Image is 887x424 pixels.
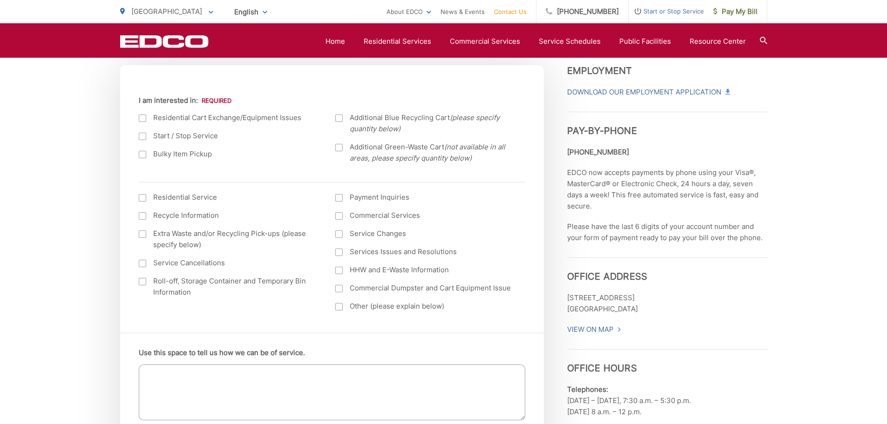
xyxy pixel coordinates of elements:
[350,141,514,164] span: Additional Green-Waste Cart
[440,6,485,17] a: News & Events
[567,324,622,335] a: View On Map
[567,384,767,417] p: [DATE] – [DATE], 7:30 a.m. – 5:30 p.m. [DATE] 8 a.m. – 12 p.m.
[567,349,767,374] h3: Office Hours
[335,192,514,203] label: Payment Inquiries
[450,36,520,47] a: Commercial Services
[350,112,514,135] span: Additional Blue Recycling Cart
[139,210,317,221] label: Recycle Information
[335,228,514,239] label: Service Changes
[139,130,317,141] label: Start / Stop Service
[335,264,514,276] label: HHW and E-Waste Information
[139,192,317,203] label: Residential Service
[139,112,317,123] label: Residential Cart Exchange/Equipment Issues
[227,4,274,20] span: English
[139,96,231,105] label: I am interested in:
[386,6,431,17] a: About EDCO
[539,36,601,47] a: Service Schedules
[335,246,514,257] label: Services Issues and Resolutions
[131,7,202,16] span: [GEOGRAPHIC_DATA]
[139,276,317,298] label: Roll-off, Storage Container and Temporary Bin Information
[567,167,767,212] p: EDCO now accepts payments by phone using your Visa®, MasterCard® or Electronic Check, 24 hours a ...
[494,6,527,17] a: Contact Us
[335,210,514,221] label: Commercial Services
[139,228,317,250] label: Extra Waste and/or Recycling Pick-ups (please specify below)
[567,87,729,98] a: Download Our Employment Application
[619,36,671,47] a: Public Facilities
[567,292,767,315] p: [STREET_ADDRESS] [GEOGRAPHIC_DATA]
[335,283,514,294] label: Commercial Dumpster and Cart Equipment Issue
[567,385,608,394] b: Telephones:
[567,148,629,156] strong: [PHONE_NUMBER]
[364,36,431,47] a: Residential Services
[690,36,746,47] a: Resource Center
[567,65,767,76] h3: Employment
[139,148,317,160] label: Bulky Item Pickup
[713,6,758,17] span: Pay My Bill
[567,112,767,136] h3: Pay-by-Phone
[120,35,209,48] a: EDCD logo. Return to the homepage.
[139,349,305,357] label: Use this space to tell us how we can be of service.
[139,257,317,269] label: Service Cancellations
[567,257,767,282] h3: Office Address
[567,221,767,243] p: Please have the last 6 digits of your account number and your form of payment ready to pay your b...
[325,36,345,47] a: Home
[335,301,514,312] label: Other (please explain below)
